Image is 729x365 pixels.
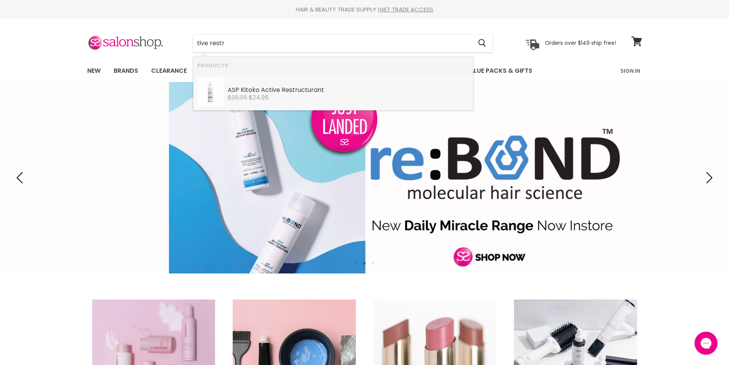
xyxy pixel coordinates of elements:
b: Restr [282,85,298,94]
li: Page dot 1 [355,262,357,265]
a: Brands [108,63,144,79]
a: Clearance [145,63,192,79]
input: Search [193,34,472,52]
nav: Main [78,60,652,82]
a: Sign In [616,63,645,79]
button: Previous [13,170,29,185]
b: tive [269,85,280,94]
li: Page dot 3 [372,262,374,265]
li: Page dot 2 [363,262,366,265]
button: Search [472,34,493,52]
a: GET TRADE ACCESS [380,5,433,13]
form: Product [193,34,493,52]
span: $24.95 [249,93,269,102]
li: Products: ASP Kitoko Active Restructurant [193,74,473,110]
ul: Main menu [82,60,577,82]
div: HAIR & BEAUTY TRADE SUPPLY | [78,6,652,13]
iframe: Gorgias live chat messenger [691,329,721,357]
a: New [82,63,106,79]
li: Products [193,57,473,74]
button: Next [700,170,716,185]
a: Value Packs & Gifts [460,63,538,79]
div: ASP Kitoko Ac ucturant [228,87,469,95]
s: $28.95 [228,93,247,102]
img: ScreenShot2020-05-14at3.55.25pm_200x.png [197,78,224,107]
p: Orders over $149 ship free! [545,39,616,46]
